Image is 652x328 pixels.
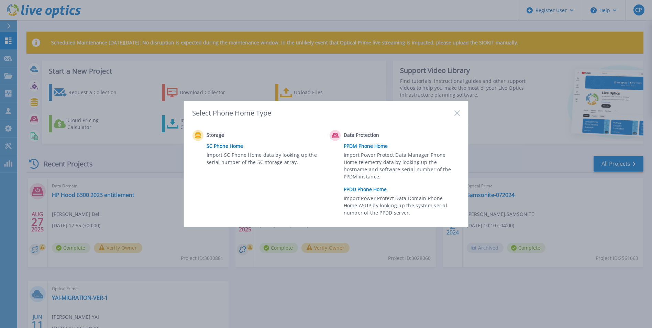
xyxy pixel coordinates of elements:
div: Select Phone Home Type [192,108,272,118]
span: Import SC Phone Home data by looking up the serial number of the SC storage array. [207,151,321,167]
span: Data Protection [344,131,412,140]
a: SC Phone Home [207,141,326,151]
a: PPDM Phone Home [344,141,463,151]
a: PPDD Phone Home [344,184,463,195]
span: Import Power Protect Data Domain Phone Home ASUP by looking up the system serial number of the PP... [344,195,458,218]
span: Import Power Protect Data Manager Phone Home telemetry data by looking up the hostname and softwa... [344,151,458,183]
span: Storage [207,131,275,140]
